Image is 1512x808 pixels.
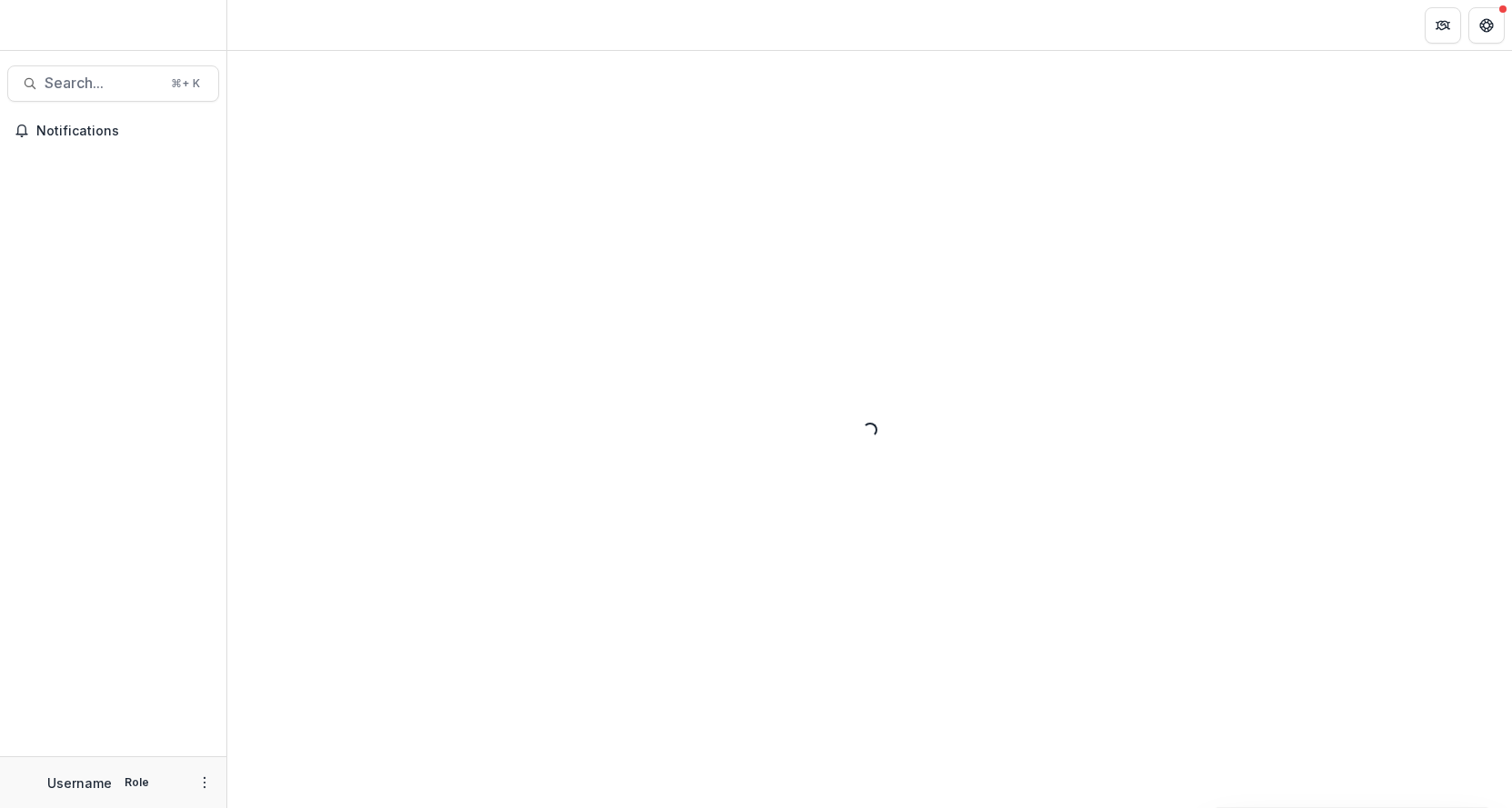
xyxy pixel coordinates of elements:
[1468,7,1505,44] button: Get Help
[167,74,204,94] div: ⌘ + K
[1425,7,1461,44] button: Partners
[47,773,112,793] p: Username
[36,124,212,139] span: Notifications
[7,65,219,102] button: Search...
[194,772,215,793] button: More
[45,75,160,92] span: Search...
[7,116,219,145] button: Notifications
[119,774,155,791] p: Role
